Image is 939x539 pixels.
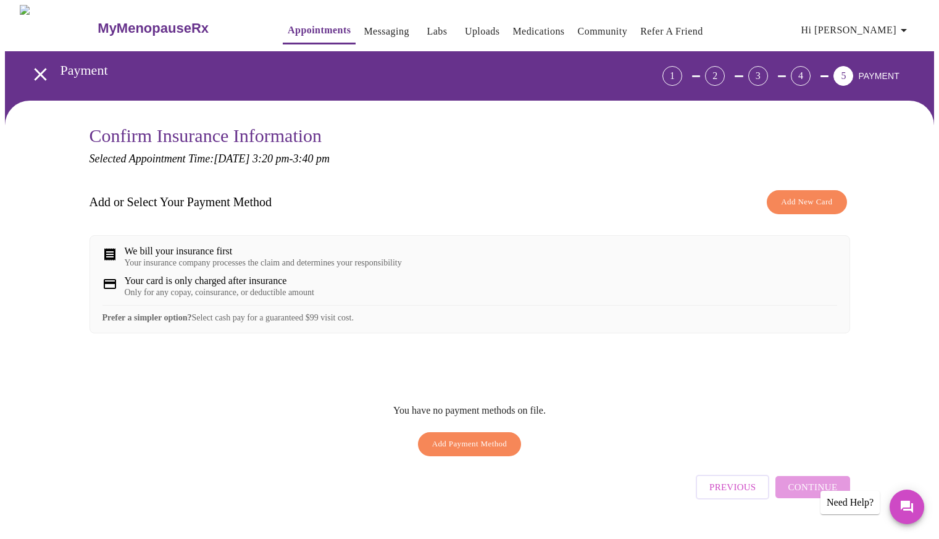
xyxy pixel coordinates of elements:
[96,7,258,50] a: MyMenopauseRx
[98,20,209,36] h3: MyMenopauseRx
[705,66,725,86] div: 2
[102,305,837,323] div: Select cash pay for a guaranteed $99 visit cost.
[90,153,330,165] em: Selected Appointment Time: [DATE] 3:20 pm - 3:40 pm
[427,23,447,40] a: Labs
[748,66,768,86] div: 3
[709,479,756,495] span: Previous
[781,195,832,209] span: Add New Card
[801,22,911,39] span: Hi [PERSON_NAME]
[90,195,272,209] h3: Add or Select Your Payment Method
[102,313,192,322] strong: Prefer a simpler option?
[432,437,507,451] span: Add Payment Method
[696,475,769,499] button: Previous
[507,19,569,44] button: Medications
[796,18,916,43] button: Hi [PERSON_NAME]
[20,5,96,51] img: MyMenopauseRx Logo
[578,23,628,40] a: Community
[460,19,505,44] button: Uploads
[393,405,546,416] p: You have no payment methods on file.
[833,66,853,86] div: 5
[820,491,880,514] div: Need Help?
[125,246,402,257] div: We bill your insurance first
[791,66,811,86] div: 4
[635,19,708,44] button: Refer a Friend
[22,56,59,93] button: open drawer
[512,23,564,40] a: Medications
[61,62,594,78] h3: Payment
[465,23,500,40] a: Uploads
[573,19,633,44] button: Community
[767,190,846,214] button: Add New Card
[90,125,850,146] h3: Confirm Insurance Information
[662,66,682,86] div: 1
[640,23,703,40] a: Refer a Friend
[858,71,899,81] span: PAYMENT
[125,288,314,298] div: Only for any copay, coinsurance, or deductible amount
[359,19,414,44] button: Messaging
[283,18,356,44] button: Appointments
[125,258,402,268] div: Your insurance company processes the claim and determines your responsibility
[364,23,409,40] a: Messaging
[288,22,351,39] a: Appointments
[890,490,924,524] button: Messages
[418,432,522,456] button: Add Payment Method
[125,275,314,286] div: Your card is only charged after insurance
[417,19,457,44] button: Labs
